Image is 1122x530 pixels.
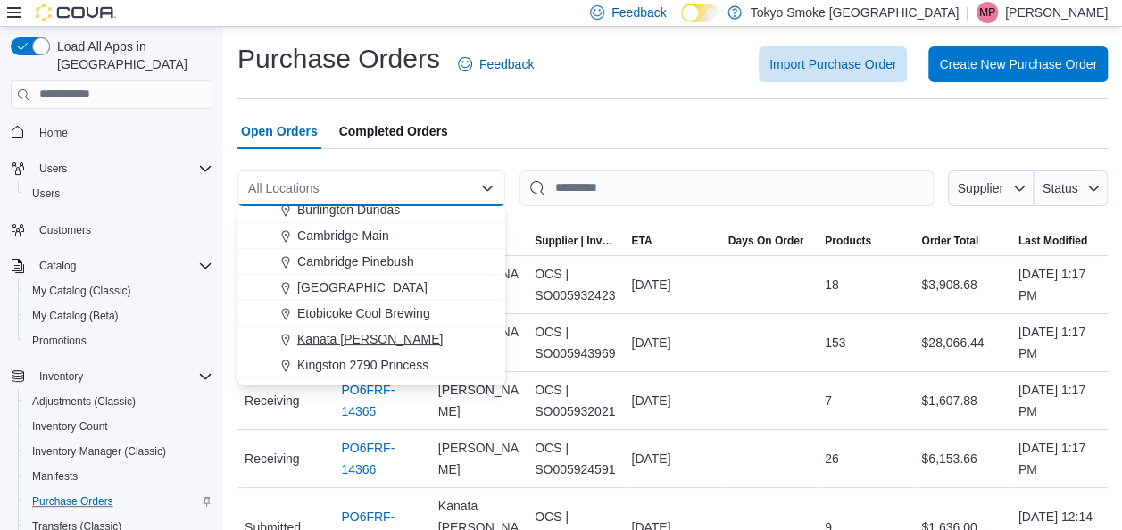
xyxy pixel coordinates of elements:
[914,267,1010,302] div: $3,908.68
[4,120,220,145] button: Home
[297,382,530,400] span: [GEOGRAPHIC_DATA][PERSON_NAME]
[25,491,121,512] a: Purchase Orders
[32,284,131,298] span: My Catalog (Classic)
[339,113,448,149] span: Completed Orders
[341,379,423,422] a: PO6FRF-14365
[914,383,1010,418] div: $1,607.88
[1011,314,1108,371] div: [DATE] 1:17 PM
[921,234,978,248] span: Order Total
[528,314,624,371] div: OCS | SO005943969
[825,332,845,353] span: 153
[751,2,960,23] p: Tokyo Smoke [GEOGRAPHIC_DATA]
[237,41,440,77] h1: Purchase Orders
[977,2,998,23] div: Mark Patafie
[1034,170,1108,206] button: Status
[4,217,220,243] button: Customers
[451,46,541,82] a: Feedback
[624,441,720,476] div: [DATE]
[237,197,505,223] button: Burlington Dundas
[36,4,116,21] img: Cova
[237,378,505,404] button: [GEOGRAPHIC_DATA][PERSON_NAME]
[25,330,94,352] a: Promotions
[948,170,1034,206] button: Supplier
[18,389,220,414] button: Adjustments (Classic)
[914,441,1010,476] div: $6,153.66
[825,274,839,295] span: 18
[825,234,871,248] span: Products
[237,275,505,301] button: [GEOGRAPHIC_DATA]
[18,414,220,439] button: Inventory Count
[624,227,720,255] button: ETA
[25,416,212,437] span: Inventory Count
[624,325,720,360] div: [DATE]
[4,253,220,278] button: Catalog
[32,158,74,179] button: Users
[928,46,1108,82] button: Create New Purchase Order
[1011,227,1108,255] button: Last Modified
[1018,234,1087,248] span: Last Modified
[237,249,505,275] button: Cambridge Pinebush
[4,156,220,181] button: Users
[979,2,995,23] span: MP
[681,22,682,23] span: Dark Mode
[39,369,83,384] span: Inventory
[18,303,220,328] button: My Catalog (Beta)
[237,301,505,327] button: Etobicoke Cool Brewing
[25,441,212,462] span: Inventory Manager (Classic)
[18,439,220,464] button: Inventory Manager (Classic)
[25,305,126,327] a: My Catalog (Beta)
[25,183,212,204] span: Users
[32,469,78,484] span: Manifests
[681,4,719,22] input: Dark Mode
[1043,181,1078,195] span: Status
[1011,430,1108,487] div: [DATE] 1:17 PM
[624,383,720,418] div: [DATE]
[297,227,389,244] span: Cambridge Main
[237,327,505,352] button: Kanata [PERSON_NAME]
[4,364,220,389] button: Inventory
[25,305,212,327] span: My Catalog (Beta)
[32,366,212,387] span: Inventory
[25,280,138,302] a: My Catalog (Classic)
[825,448,839,469] span: 26
[611,4,666,21] span: Feedback
[1011,372,1108,429] div: [DATE] 1:17 PM
[18,278,220,303] button: My Catalog (Classic)
[1005,2,1108,23] p: [PERSON_NAME]
[18,328,220,353] button: Promotions
[958,181,1003,195] span: Supplier
[438,437,520,480] span: [PERSON_NAME]
[25,466,85,487] a: Manifests
[25,466,212,487] span: Manifests
[528,256,624,313] div: OCS | SO005932423
[297,304,430,322] span: Etobicoke Cool Brewing
[25,330,212,352] span: Promotions
[528,430,624,487] div: OCS | SO005924591
[939,55,1097,73] span: Create New Purchase Order
[32,121,212,144] span: Home
[245,448,299,469] span: Receiving
[519,170,934,206] input: This is a search bar. After typing your query, hit enter to filter the results lower in the page.
[818,227,914,255] button: Products
[32,444,166,459] span: Inventory Manager (Classic)
[245,390,299,411] span: Receiving
[624,267,720,302] div: [DATE]
[32,366,90,387] button: Inventory
[528,227,624,255] button: Supplier | Invoice Number
[535,234,617,248] span: Supplier | Invoice Number
[32,334,87,348] span: Promotions
[32,394,136,409] span: Adjustments (Classic)
[966,2,969,23] p: |
[341,437,423,480] a: PO6FRF-14366
[25,183,67,204] a: Users
[721,227,818,255] button: Days On Order
[297,253,414,270] span: Cambridge Pinebush
[18,181,220,206] button: Users
[480,181,495,195] button: Close list of options
[631,234,652,248] span: ETA
[32,219,212,241] span: Customers
[18,464,220,489] button: Manifests
[297,330,443,348] span: Kanata [PERSON_NAME]
[39,161,67,176] span: Users
[914,325,1010,360] div: $28,066.44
